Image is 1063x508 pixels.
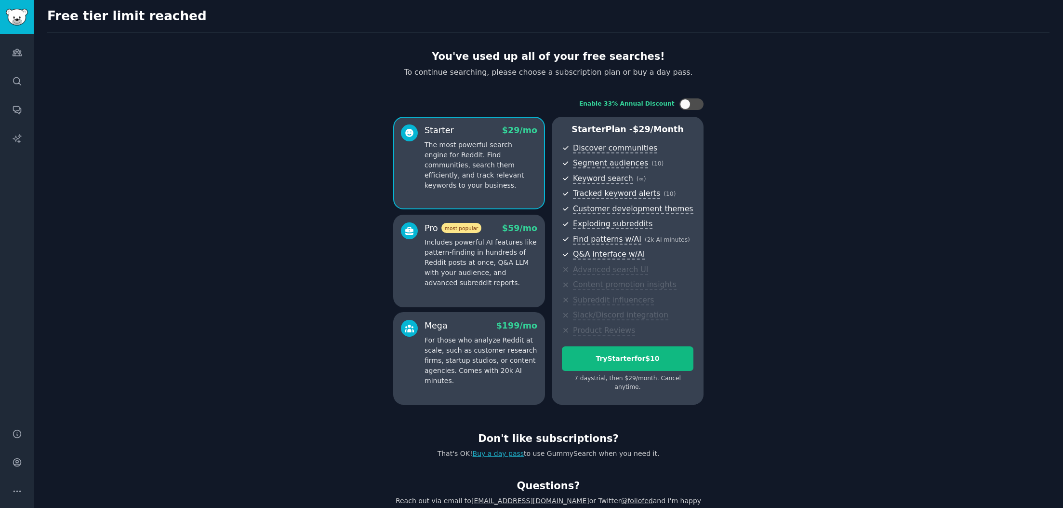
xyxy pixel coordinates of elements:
[502,125,537,135] span: $ 29 /mo
[573,219,652,229] span: Exploding subreddits
[579,100,675,109] div: Enable 33% Annual Discount
[393,50,704,63] h2: You've used up all of your free searches!
[573,295,654,305] span: Subreddit influencers
[621,497,652,505] a: @foliofed
[651,160,664,167] span: ( 10 )
[573,265,648,275] span: Advanced search UI
[425,140,537,191] p: The most powerful search engine for Reddit. Find communities, search them efficiently, and track ...
[562,346,693,371] button: TryStarterfor$10
[496,321,537,330] span: $ 199 /mo
[573,174,633,184] span: Keyword search
[562,124,693,136] p: Starter Plan -
[573,204,693,214] span: Customer development themes
[47,9,1050,24] h2: Free tier limit reached
[573,234,641,245] span: Find patterns w/AI
[573,189,660,199] span: Tracked keyword alerts
[393,449,704,459] div: That's OK! to use GummySearch when you need it.
[425,124,454,137] div: Starter
[425,237,537,288] p: Includes powerful AI features like pattern-finding in hundreds of Reddit posts at once, Q&A LLM w...
[637,176,646,182] span: ( ∞ )
[425,335,537,386] p: For those who analyze Reddit at scale, such as customer research firms, startup studios, or conte...
[573,143,657,153] span: Discover communities
[562,354,693,364] div: Try Starter for $10
[393,479,704,493] h2: Questions?
[425,222,481,234] div: Pro
[393,432,704,445] h2: Don't like subscriptions?
[6,9,28,26] img: GummySearch logo
[573,249,645,260] span: Q&A interface w/AI
[573,280,677,290] span: Content promotion insights
[664,191,676,197] span: ( 10 )
[645,236,690,243] span: ( 2k AI minutes )
[502,223,537,233] span: $ 59 /mo
[633,124,684,134] span: $ 29 /month
[573,310,668,320] span: Slack/Discord integration
[471,497,589,505] a: [EMAIL_ADDRESS][DOMAIN_NAME]
[393,67,704,79] div: To continue searching, please choose a subscription plan or buy a day pass.
[573,158,648,168] span: Segment audiences
[573,326,635,336] span: Product Reviews
[562,374,693,391] div: 7 days trial, then $ 29 /month . Cancel anytime.
[473,450,524,457] a: Buy a day pass
[425,320,448,332] div: Mega
[441,223,482,233] span: most popular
